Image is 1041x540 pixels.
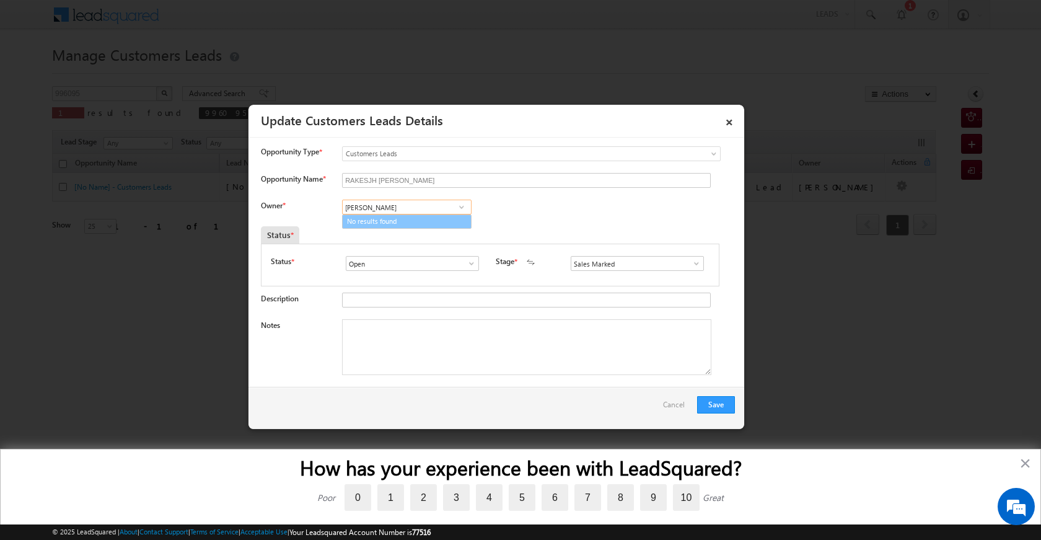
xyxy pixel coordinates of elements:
span: 77516 [412,528,431,537]
a: Customers Leads [342,146,721,161]
label: Notes [261,321,280,330]
span: Customers Leads [343,148,670,159]
label: 2 [410,484,437,511]
span: Opportunity Type [261,146,319,157]
div: Poor [317,492,335,503]
div: Chat with us now [64,65,208,81]
label: 4 [476,484,503,511]
span: © 2025 LeadSquared | | | | | [52,526,431,538]
button: Close [1019,453,1031,473]
a: Show All Items [685,257,701,270]
a: Show All Items [460,257,476,270]
label: Description [261,294,299,303]
input: Type to Search [342,200,472,215]
button: Save [697,396,735,414]
input: Type to Search [571,256,704,271]
a: Contact Support [139,528,188,536]
a: × [719,109,740,131]
div: Minimize live chat window [203,6,233,36]
label: Status [271,256,291,267]
em: Start Chat [169,382,225,399]
a: Acceptable Use [240,528,288,536]
label: 0 [345,484,371,511]
textarea: Type your message and hit 'Enter' [16,115,226,371]
label: 8 [607,484,634,511]
a: Terms of Service [190,528,239,536]
h2: How has your experience been with LeadSquared? [25,456,1016,479]
a: Update Customers Leads Details [261,111,443,128]
img: d_60004797649_company_0_60004797649 [21,65,52,81]
a: About [120,528,138,536]
label: 9 [640,484,667,511]
label: 1 [377,484,404,511]
label: 10 [673,484,700,511]
span: Your Leadsquared Account Number is [289,528,431,537]
a: Cancel [663,396,691,420]
label: 5 [509,484,535,511]
div: Status [261,226,299,244]
a: No results found [342,215,472,229]
label: Stage [496,256,514,267]
label: 7 [574,484,601,511]
input: Type to Search [346,256,479,271]
label: 6 [542,484,568,511]
label: 3 [443,484,470,511]
label: Owner [261,201,285,210]
label: Opportunity Name [261,174,325,184]
div: Great [703,492,724,503]
a: Show All Items [454,201,469,213]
